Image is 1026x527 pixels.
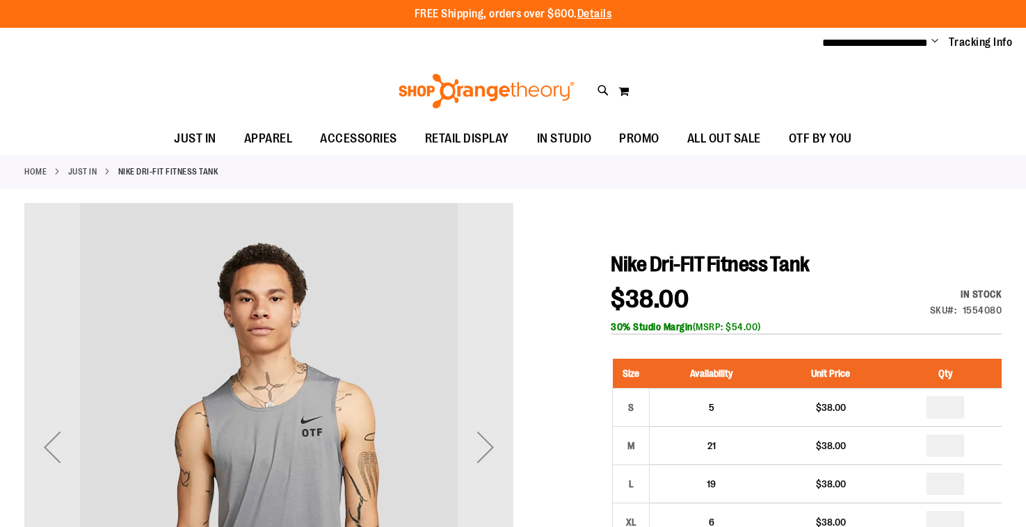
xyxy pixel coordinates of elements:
[889,359,1002,389] th: Qty
[930,305,957,316] strong: SKU
[244,123,293,154] span: APPAREL
[620,435,641,456] div: M
[68,165,97,178] a: JUST IN
[24,165,47,178] a: Home
[780,477,882,491] div: $38.00
[780,439,882,453] div: $38.00
[425,123,509,154] span: RETAIL DISPLAY
[620,473,641,494] div: L
[611,252,810,276] span: Nike Dri-FIT Fitness Tank
[118,165,218,178] strong: Nike Dri-FIT Fitness Tank
[611,285,689,314] span: $38.00
[930,287,1002,301] div: Availability
[174,123,216,154] span: JUST IN
[949,35,1013,50] a: Tracking Info
[930,287,1002,301] div: In stock
[789,123,852,154] span: OTF BY YOU
[650,359,773,389] th: Availability
[963,303,1002,317] div: 1554080
[613,359,650,389] th: Size
[611,321,693,332] b: 30% Studio Margin
[620,397,641,418] div: S
[709,402,714,413] span: 5
[619,123,659,154] span: PROMO
[707,478,716,489] span: 19
[537,123,592,154] span: IN STUDIO
[577,8,612,20] a: Details
[415,6,612,22] p: FREE Shipping, orders over $600.
[320,123,397,154] span: ACCESSORIES
[773,359,889,389] th: Unit Price
[780,400,882,414] div: $38.00
[396,74,577,108] img: Shop Orangetheory
[687,123,761,154] span: ALL OUT SALE
[931,35,938,49] button: Account menu
[707,440,716,451] span: 21
[611,320,1002,334] div: (MSRP: $54.00)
